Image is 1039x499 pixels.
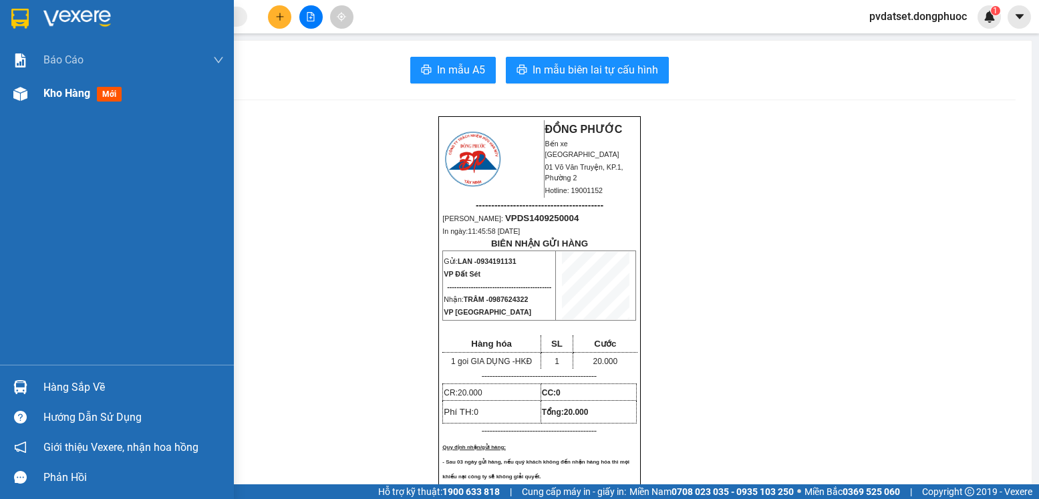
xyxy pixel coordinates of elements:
[859,8,978,25] span: pvdatset.dongphuoc
[510,484,512,499] span: |
[106,59,164,67] span: Hotline: 19001152
[337,12,346,21] span: aim
[97,87,122,102] span: mới
[488,295,528,303] span: 0987624322
[476,200,603,210] span: -----------------------------------------
[29,97,82,105] span: 11:45:58 [DATE]
[491,238,588,248] strong: BIÊN NHẬN GỬI HÀNG
[378,484,500,499] span: Hỗ trợ kỹ thuật:
[506,57,669,84] button: printerIn mẫu biên lai tự cấu hình
[13,53,27,67] img: solution-icon
[474,407,478,417] span: 0
[564,407,589,417] span: 20.000
[14,411,27,424] span: question-circle
[442,486,500,497] strong: 1900 633 818
[11,9,29,29] img: logo-vxr
[213,55,224,65] span: down
[797,489,801,494] span: ⚪️
[421,64,432,77] span: printer
[106,40,184,57] span: 01 Võ Văn Truyện, KP.1, Phường 2
[516,64,527,77] span: printer
[442,444,506,450] span: Quy định nhận/gửi hàng:
[106,21,180,38] span: Bến xe [GEOGRAPHIC_DATA]
[443,130,502,188] img: logo
[442,426,636,436] p: -------------------------------------------
[542,407,589,417] span: Tổng:
[551,339,563,349] span: SL
[13,87,27,101] img: warehouse-icon
[437,61,485,78] span: In mẫu A5
[14,441,27,454] span: notification
[43,377,224,397] div: Hàng sắp về
[4,86,140,94] span: [PERSON_NAME]:
[451,357,532,366] span: 1 goi GIA DỤNG -
[268,5,291,29] button: plus
[464,295,529,303] span: TRÂM -
[442,214,579,222] span: [PERSON_NAME]:
[545,124,623,135] strong: ĐỒNG PHƯỚC
[984,11,996,23] img: icon-new-feature
[515,357,532,366] span: HKĐ
[542,388,561,397] strong: CC:
[106,7,183,19] strong: ĐỒNG PHƯỚC
[545,163,623,182] span: 01 Võ Văn Truyện, KP.1, Phường 2
[444,295,528,303] span: Nhận:
[843,486,900,497] strong: 0369 525 060
[5,8,64,67] img: logo
[533,61,658,78] span: In mẫu biên lai tự cấu hình
[330,5,353,29] button: aim
[593,357,618,366] span: 20.000
[410,57,496,84] button: printerIn mẫu A5
[471,339,512,349] span: Hàng hóa
[991,6,1000,15] sup: 1
[556,388,561,397] span: 0
[43,439,198,456] span: Giới thiệu Vexere, nhận hoa hồng
[67,85,140,95] span: VPDS1409250004
[594,339,616,349] span: Cước
[442,459,629,480] span: - Sau 03 ngày gửi hàng, nếu quý khách không đến nhận hàng hóa thì mọi khiếu nại công ty sẽ không ...
[910,484,912,499] span: |
[505,213,579,223] span: VPDS1409250004
[672,486,794,497] strong: 0708 023 035 - 0935 103 250
[275,12,285,21] span: plus
[447,283,551,291] span: --------------------------------------------
[43,87,90,100] span: Kho hàng
[468,227,520,235] span: 11:45:58 [DATE]
[476,257,516,265] span: 0934191131
[1008,5,1031,29] button: caret-down
[555,357,559,366] span: 1
[629,484,794,499] span: Miền Nam
[522,484,626,499] span: Cung cấp máy in - giấy in:
[444,407,478,417] span: Phí TH:
[36,72,164,83] span: -----------------------------------------
[306,12,315,21] span: file-add
[13,380,27,394] img: warehouse-icon
[4,97,82,105] span: In ngày:
[444,257,516,265] span: Gửi:
[444,308,531,316] span: VP [GEOGRAPHIC_DATA]
[442,371,636,381] p: -------------------------------------------
[804,484,900,499] span: Miền Bắc
[545,140,619,158] span: Bến xe [GEOGRAPHIC_DATA]
[442,227,520,235] span: In ngày:
[545,186,603,194] span: Hotline: 19001152
[965,487,974,496] span: copyright
[43,468,224,488] div: Phản hồi
[299,5,323,29] button: file-add
[993,6,998,15] span: 1
[458,388,482,397] span: 20.000
[1014,11,1026,23] span: caret-down
[43,407,224,428] div: Hướng dẫn sử dụng
[444,388,482,397] span: CR:
[14,471,27,484] span: message
[444,270,480,278] span: VP Đất Sét
[458,257,516,265] span: LAN -
[43,51,84,68] span: Báo cáo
